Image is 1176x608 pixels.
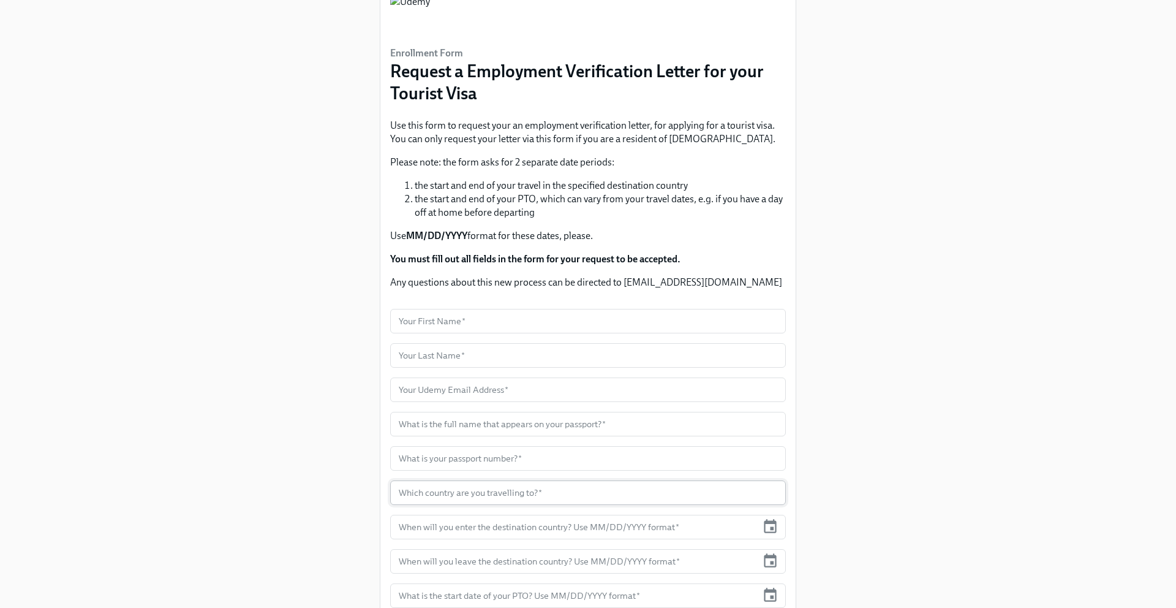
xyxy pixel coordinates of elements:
[390,276,786,289] p: Any questions about this new process can be directed to [EMAIL_ADDRESS][DOMAIN_NAME]
[390,47,786,60] h6: Enrollment Form
[390,583,757,608] input: MM/DD/YYYY
[390,156,786,169] p: Please note: the form asks for 2 separate date periods:
[390,253,680,265] strong: You must fill out all fields in the form for your request to be accepted.
[390,119,786,146] p: Use this form to request your an employment verification letter, for applying for a tourist visa....
[406,230,467,241] strong: MM/DD/YYYY
[390,515,757,539] input: MM/DD/YYYY
[390,549,757,574] input: MM/DD/YYYY
[390,60,786,104] h3: Request a Employment Verification Letter for your Tourist Visa
[390,229,786,243] p: Use format for these dates, please.
[415,179,786,192] li: the start and end of your travel in the specified destination country
[415,192,786,219] li: the start and end of your PTO, which can vary from your travel dates, e.g. if you have a day off ...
